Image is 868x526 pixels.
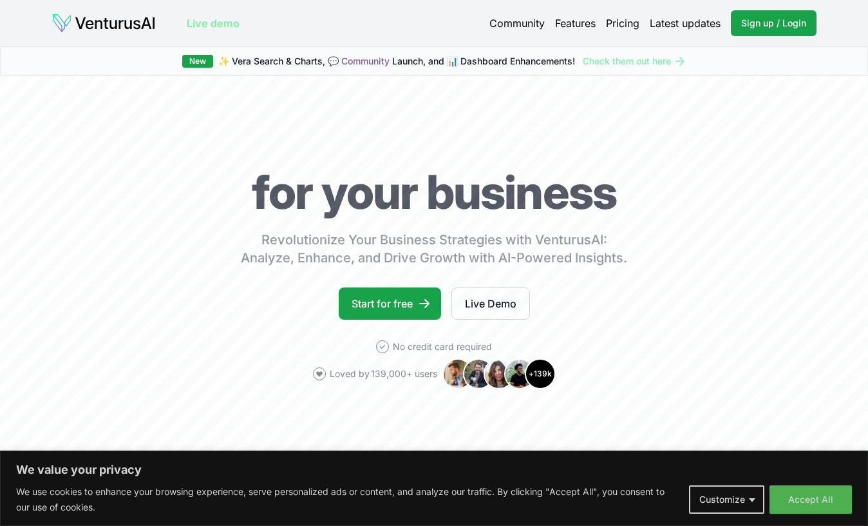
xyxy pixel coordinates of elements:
p: We use cookies to enhance your browsing experience, serve personalized ads or content, and analyz... [16,484,679,515]
a: Sign up / Login [731,10,816,36]
a: Live demo [187,15,240,31]
a: Pricing [606,15,639,31]
a: Start for free [339,287,441,320]
span: ✨ Vera Search & Charts, 💬 Launch, and 📊 Dashboard Enhancements! [218,55,575,68]
img: Avatar 3 [484,358,514,389]
div: New [182,55,213,68]
a: Latest updates [650,15,721,31]
p: We value your privacy [16,462,852,478]
img: Avatar 4 [504,358,535,389]
img: logo [52,13,156,34]
button: Accept All [769,485,852,514]
span: Sign up / Login [741,17,806,30]
a: Check them out here [583,55,686,68]
a: Live Demo [451,287,530,320]
button: Customize [689,485,764,514]
img: Avatar 1 [442,358,473,389]
a: Features [555,15,596,31]
img: Avatar 2 [463,358,494,389]
a: Community [341,55,390,66]
a: Community [489,15,545,31]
